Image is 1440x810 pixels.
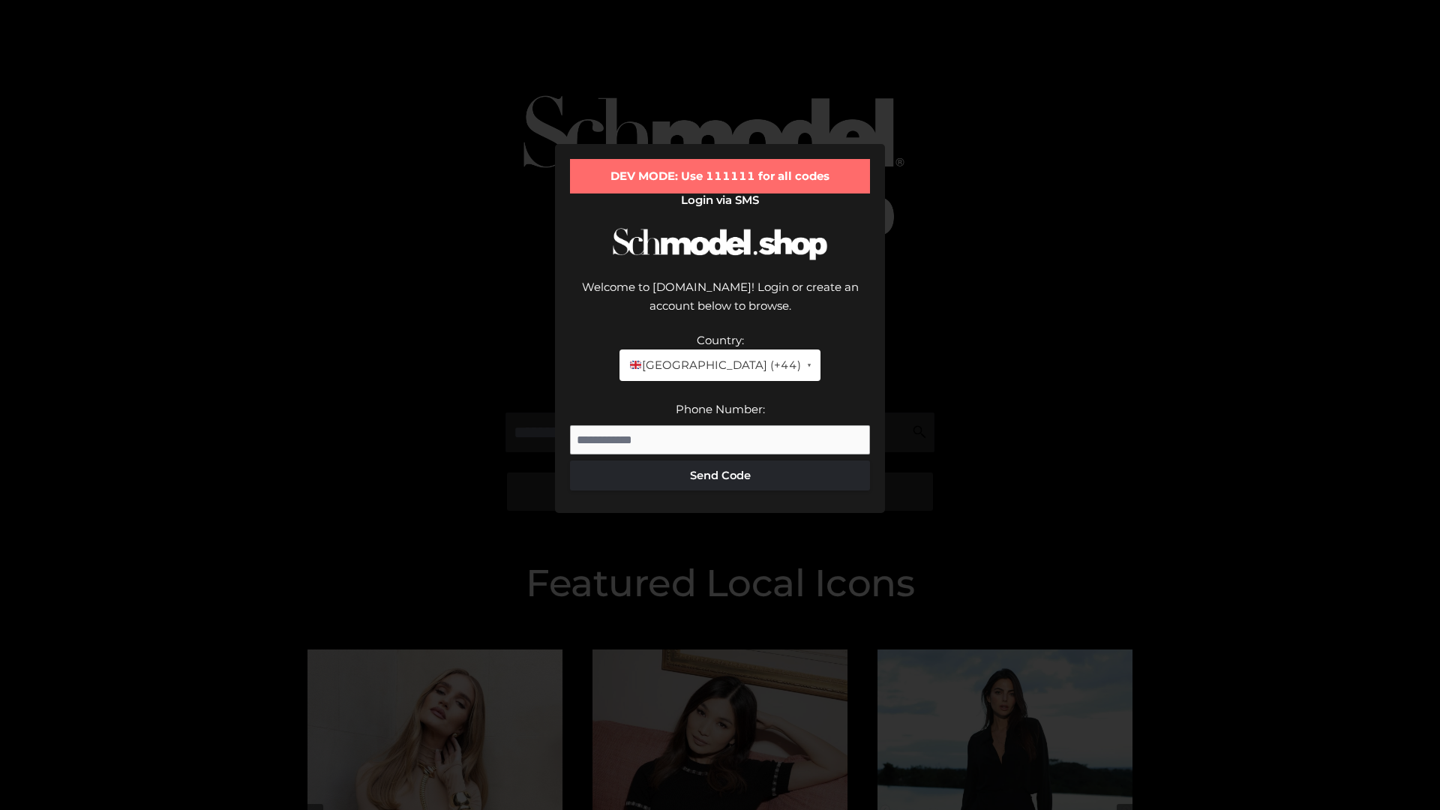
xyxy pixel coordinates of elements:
h2: Login via SMS [570,193,870,207]
img: 🇬🇧 [630,359,641,370]
button: Send Code [570,460,870,490]
span: [GEOGRAPHIC_DATA] (+44) [628,355,800,375]
div: Welcome to [DOMAIN_NAME]! Login or create an account below to browse. [570,277,870,331]
div: DEV MODE: Use 111111 for all codes [570,159,870,193]
img: Schmodel Logo [607,214,832,274]
label: Country: [697,333,744,347]
label: Phone Number: [676,402,765,416]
